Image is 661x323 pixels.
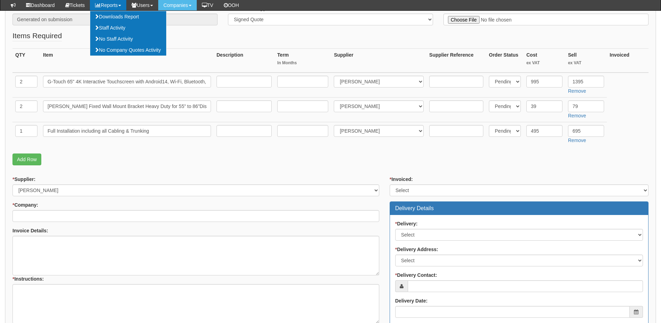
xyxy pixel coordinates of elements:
a: Remove [568,138,586,143]
a: No Staff Activity [90,33,166,44]
th: Order Status [486,48,524,73]
th: Supplier [331,48,426,73]
a: Remove [568,88,586,94]
label: Invoiced: [390,176,413,183]
legend: Items Required [12,31,62,41]
small: In Months [277,60,328,66]
th: QTY [12,48,40,73]
a: Remove [568,113,586,118]
small: ex VAT [568,60,604,66]
label: Supplier: [12,176,35,183]
label: Delivery: [395,220,418,227]
a: Staff Activity [90,22,166,33]
small: ex VAT [526,60,562,66]
a: Add Row [12,154,41,165]
a: No Company Quotes Activity [90,44,166,56]
label: Company: [12,201,38,208]
label: Delivery Address: [395,246,438,253]
th: Term [274,48,331,73]
th: Description [214,48,274,73]
th: Sell [565,48,607,73]
label: Delivery Contact: [395,272,437,279]
label: Instructions: [12,275,44,282]
th: Cost [524,48,565,73]
label: Delivery Date: [395,297,427,304]
th: Item [40,48,214,73]
a: Downloads Report [90,11,166,22]
th: Invoiced [607,48,649,73]
th: Supplier Reference [426,48,486,73]
label: Invoice Details: [12,227,48,234]
h3: Delivery Details [395,205,643,212]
